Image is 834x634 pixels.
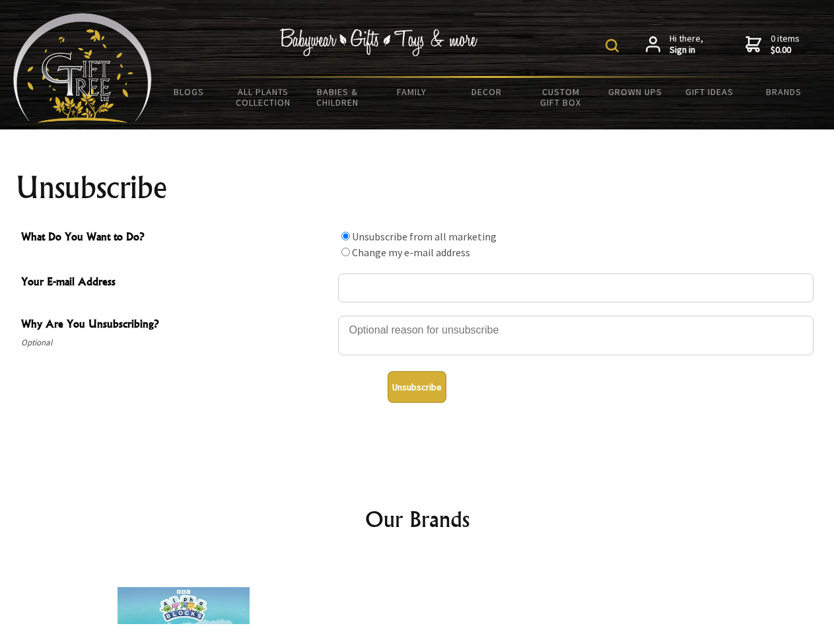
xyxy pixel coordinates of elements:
[352,230,497,243] label: Unsubscribe from all marketing
[449,78,524,106] a: Decor
[226,78,301,116] a: All Plants Collection
[21,335,331,351] span: Optional
[388,371,446,403] button: Unsubscribe
[747,78,821,106] a: Brands
[352,246,470,259] label: Change my e-mail address
[646,33,703,56] a: Hi there,Sign in
[670,44,703,56] strong: Sign in
[13,13,152,123] img: Babyware - Gifts - Toys and more...
[16,172,819,203] h1: Unsubscribe
[341,248,350,256] input: What Do You Want to Do?
[771,32,800,56] span: 0 items
[341,232,350,240] input: What Do You Want to Do?
[26,503,808,535] h2: Our Brands
[375,78,450,106] a: Family
[672,78,747,106] a: Gift Ideas
[670,33,703,56] span: Hi there,
[338,273,814,302] input: Your E-mail Address
[21,273,331,293] span: Your E-mail Address
[280,28,478,56] img: Babywear - Gifts - Toys & more
[524,78,598,116] a: Custom Gift Box
[152,78,226,106] a: BLOGS
[300,78,375,116] a: Babies & Children
[746,33,800,56] a: 0 items$0.00
[338,316,814,355] textarea: Why Are You Unsubscribing?
[771,44,800,56] strong: $0.00
[21,229,331,248] span: What Do You Want to Do?
[606,39,619,52] img: product search
[21,316,331,335] span: Why Are You Unsubscribing?
[598,78,672,106] a: Grown Ups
